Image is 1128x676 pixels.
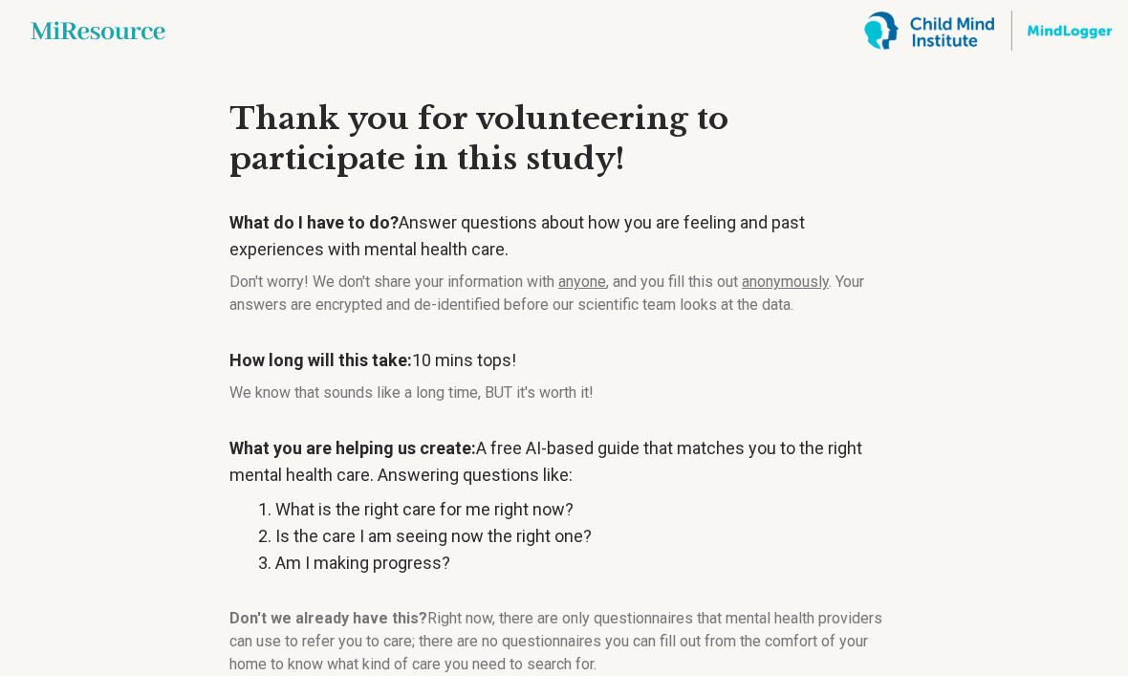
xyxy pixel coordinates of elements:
li: What is the right care for me right now? [275,496,899,523]
span: anonymously [742,273,829,291]
p: 10 mins tops! [229,347,899,374]
h3: Thank you for volunteering to participate in this study! [229,99,899,179]
p: Answer questions about how you are feeling and past experiences with mental health care. [229,209,899,263]
strong: Don't we already have this? [229,609,427,627]
p: Right now, there are only questionnaires that mental health providers can use to refer you to car... [229,607,899,676]
strong: What do I have to do? [229,212,399,232]
strong: What you are helping us create: [229,438,476,458]
p: Don't worry! We don't share your information with , and you fill this out . Your answers are encr... [229,271,899,316]
strong: How long will this take: [229,350,412,370]
span: anyone [558,273,606,291]
p: A free AI-based guide that matches you to the right mental health care. Answering questions like: [229,435,899,489]
li: Is the care I am seeing now the right one? [275,523,899,550]
p: We know that sounds like a long time, BUT it's worth it! [229,382,899,404]
li: Am I making progress? [275,550,899,577]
